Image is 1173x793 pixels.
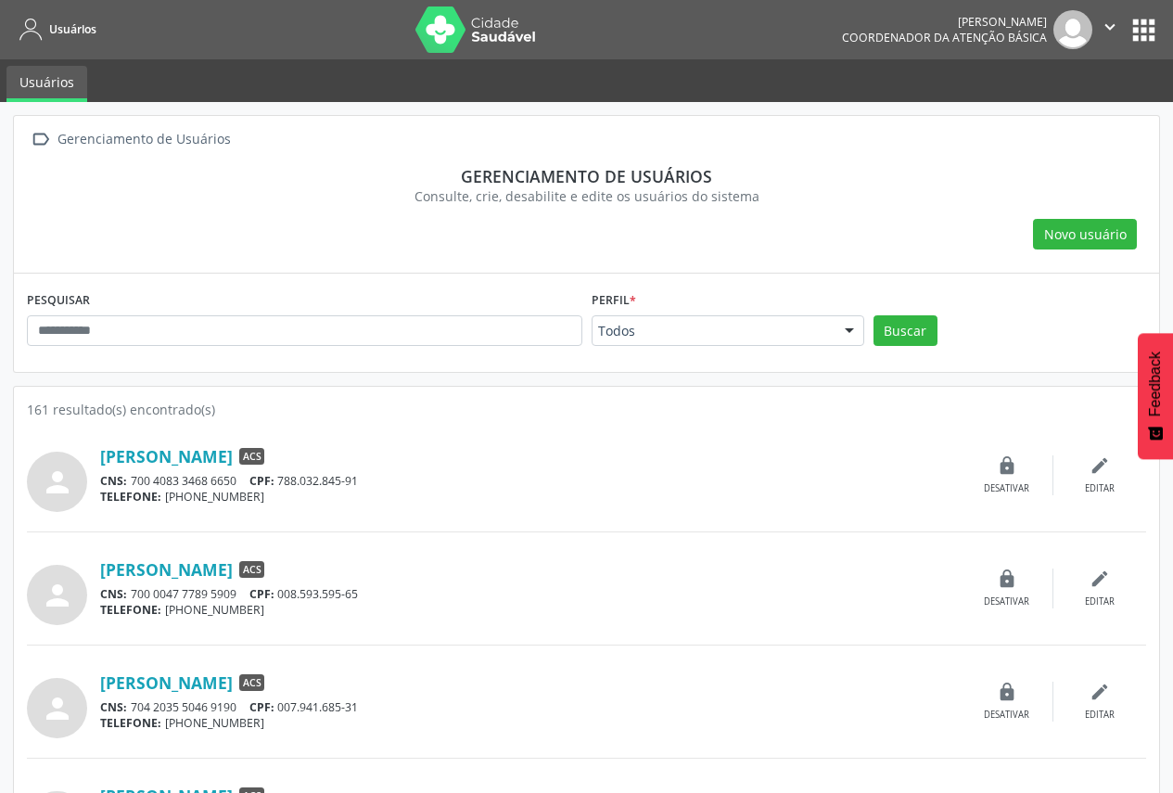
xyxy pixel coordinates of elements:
[1090,569,1110,589] i: edit
[249,699,274,715] span: CPF:
[100,586,127,602] span: CNS:
[984,709,1029,722] div: Desativar
[1085,709,1115,722] div: Editar
[1085,482,1115,495] div: Editar
[100,602,161,618] span: TELEFONE:
[41,466,74,499] i: person
[13,14,96,45] a: Usuários
[100,699,127,715] span: CNS:
[239,561,264,578] span: ACS
[873,315,937,347] button: Buscar
[997,455,1017,476] i: lock
[1147,352,1164,416] span: Feedback
[984,595,1029,608] div: Desativar
[100,672,233,693] a: [PERSON_NAME]
[27,126,234,153] a:  Gerenciamento de Usuários
[41,692,74,725] i: person
[54,126,234,153] div: Gerenciamento de Usuários
[100,473,127,489] span: CNS:
[40,186,1133,206] div: Consulte, crie, desabilite e edite os usuários do sistema
[100,446,233,467] a: [PERSON_NAME]
[41,579,74,612] i: person
[1092,10,1128,49] button: 
[27,400,1146,419] div: 161 resultado(s) encontrado(s)
[1044,224,1127,244] span: Novo usuário
[6,66,87,102] a: Usuários
[100,489,161,505] span: TELEFONE:
[100,586,961,602] div: 700 0047 7789 5909 008.593.595-65
[598,322,826,340] span: Todos
[1128,14,1160,46] button: apps
[27,126,54,153] i: 
[1033,219,1137,250] button: Novo usuário
[239,448,264,465] span: ACS
[100,715,961,731] div: [PHONE_NUMBER]
[1138,333,1173,459] button: Feedback - Mostrar pesquisa
[100,559,233,580] a: [PERSON_NAME]
[249,473,274,489] span: CPF:
[40,166,1133,186] div: Gerenciamento de usuários
[1090,455,1110,476] i: edit
[249,586,274,602] span: CPF:
[239,674,264,691] span: ACS
[592,287,636,315] label: Perfil
[1053,10,1092,49] img: img
[1100,17,1120,37] i: 
[49,21,96,37] span: Usuários
[100,473,961,489] div: 700 4083 3468 6650 788.032.845-91
[27,287,90,315] label: PESQUISAR
[984,482,1029,495] div: Desativar
[842,30,1047,45] span: Coordenador da Atenção Básica
[100,489,961,505] div: [PHONE_NUMBER]
[842,14,1047,30] div: [PERSON_NAME]
[1085,595,1115,608] div: Editar
[100,699,961,715] div: 704 2035 5046 9190 007.941.685-31
[997,682,1017,702] i: lock
[1090,682,1110,702] i: edit
[100,602,961,618] div: [PHONE_NUMBER]
[997,569,1017,589] i: lock
[100,715,161,731] span: TELEFONE:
